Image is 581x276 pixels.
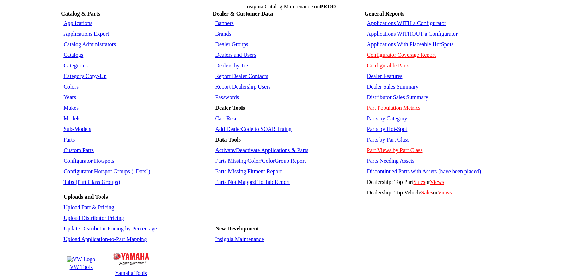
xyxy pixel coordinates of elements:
[215,236,264,242] a: Insignia Maintenance
[67,264,96,271] td: VW Tools
[421,190,433,196] a: Sales
[215,105,245,111] b: Dealer Tools
[365,11,404,17] b: General Reports
[113,253,149,265] img: Yamaha Logo
[367,20,446,26] a: Applications WITH a Configurator
[215,84,270,90] a: Report Dealership Users
[63,236,147,242] a: Upload Application-to-Part Mapping
[320,4,336,10] span: PROD
[63,115,80,121] a: Models
[367,115,408,121] a: Parts by Category
[63,168,150,174] a: Configurator Hotspot Groups ("Dots")
[63,147,94,153] a: Custom Parts
[63,105,79,111] a: Makes
[215,137,240,143] b: Data Tools
[215,158,306,164] a: Parts Missing Color/ColorGroup Report
[367,94,428,100] a: Distributor Sales Summary
[367,84,419,90] a: Dealer Sales Summary
[63,215,124,221] a: Upload Distributor Pricing
[66,255,96,271] a: VW Logo VW Tools
[63,194,108,200] b: Uploads and Tools
[63,73,106,79] a: Category Copy-Up
[63,52,83,58] a: Catalogs
[63,20,92,26] a: Applications
[365,177,519,187] td: Dealership: Top Part or
[63,31,109,37] a: Applications Export
[63,94,76,100] a: Years
[63,226,157,232] a: Update Distributor Pricing by Percentage
[367,62,409,68] a: Configurable Parts
[215,31,231,37] a: Brands
[367,31,458,37] a: Applications WITHOUT a Configurator
[367,147,423,153] a: Part Views by Part Class
[63,158,114,164] a: Configurator Hotspots
[367,73,403,79] a: Dealer Features
[367,52,436,58] a: Configurator Coverage Report
[215,126,292,132] a: Add DealerCode to SOAR Traing
[367,137,409,143] a: Parts by Part Class
[215,20,233,26] a: Banners
[63,204,114,210] a: Upload Part & Pricing
[215,115,239,121] a: Cart Reset
[63,84,79,90] a: Colors
[430,179,444,185] a: Views
[215,73,268,79] a: Report Dealer Contacts
[215,168,282,174] a: Parts Missing Fitment Report
[367,105,421,111] a: Part Population Metrics
[414,179,426,185] a: Sales
[367,158,415,164] a: Parts Needing Assets
[63,126,91,132] a: Sub-Models
[215,226,259,232] b: New Development
[215,41,248,47] a: Dealer Groups
[61,4,520,10] td: Insignia Catalog Maintenance on
[438,190,452,196] a: Views
[63,62,87,68] a: Categories
[367,41,454,47] a: Applications With Placeable HotSpots
[365,188,519,198] td: Dealership: Top Vehicle or
[215,62,250,68] a: Dealers by Tier
[215,179,290,185] a: Parts Not Mapped To Tab Report
[63,179,120,185] a: Tabs (Part Class Groups)
[215,147,308,153] a: Activate/Deactivate Applications & Parts
[215,52,256,58] a: Dealers and Users
[213,11,273,17] b: Dealer & Customer Data
[63,137,75,143] a: Parts
[63,41,116,47] a: Catalog Administrators
[215,94,239,100] a: Passwords
[61,11,100,17] b: Catalog & Parts
[367,126,408,132] a: Parts by Hot-Spot
[367,168,481,174] a: Discontinued Parts with Assets (have been placed)
[67,256,95,263] img: VW Logo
